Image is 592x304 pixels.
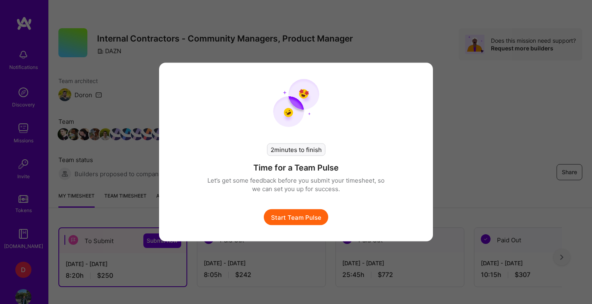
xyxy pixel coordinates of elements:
[267,144,325,156] div: 2 minutes to finish
[159,63,433,242] div: modal
[207,176,385,193] p: Let’s get some feedback before you submit your timesheet, so we can set you up for success.
[264,209,328,225] button: Start Team Pulse
[253,162,339,173] h4: Time for a Team Pulse
[273,79,319,127] img: team pulse start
